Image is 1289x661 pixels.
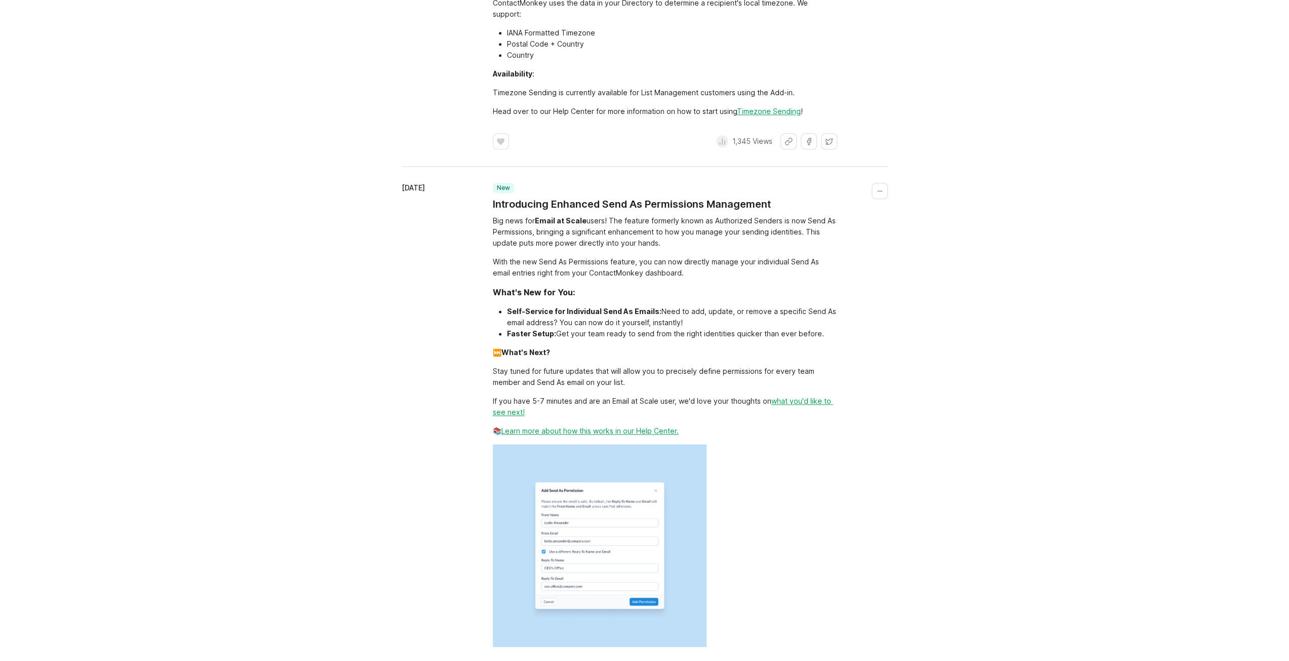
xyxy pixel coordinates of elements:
div: Self-Service for Individual Send As Emails: [507,307,661,316]
div: : [493,68,837,80]
img: SaP [493,444,707,647]
div: Availability [493,69,532,78]
li: Get your team ready to send from the right identities quicker than ever before. [507,328,837,339]
div: What's New for You: [493,286,575,298]
button: Share on X [821,133,837,149]
div: Timezone Sending is currently available for List Management customers using the Add-in. [493,87,837,98]
button: Collapse changelog entry [872,183,888,199]
button: Share link [780,133,797,149]
li: Need to add, update, or remove a specific Send As email address? You can now do it yourself, inst... [507,306,837,328]
li: IANA Formatted Timezone [507,27,837,38]
a: Learn more about how this works in our Help Center. [501,426,679,435]
div: Email at Scale [535,216,587,225]
p: new [497,184,510,192]
div: If you have 5-7 minutes and are an Email at Scale user, we'd love your thoughts on [493,396,837,418]
time: [DATE] [402,183,425,192]
div: With the new Send As Permissions feature, you can now directly manage your individual Send As ema... [493,256,837,279]
div: ⏭️ [493,347,837,358]
li: Postal Code + Country [507,38,837,50]
p: 1,345 Views [732,136,772,146]
li: Country [507,50,837,61]
div: Faster Setup: [507,329,556,338]
div: Big news for users! The feature formerly known as Authorized Senders is now Send As Permissions, ... [493,215,837,249]
a: Introducing Enhanced Send As Permissions Management [493,197,771,211]
a: Timezone Sending [737,107,801,115]
button: Share on Facebook [801,133,817,149]
div: Head over to our Help Center for more information on how to start using ! [493,106,837,117]
div: Stay tuned for future updates that will allow you to precisely define permissions for every team ... [493,366,837,388]
div: 📚 [493,425,837,437]
div: What's Next? [501,348,550,357]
